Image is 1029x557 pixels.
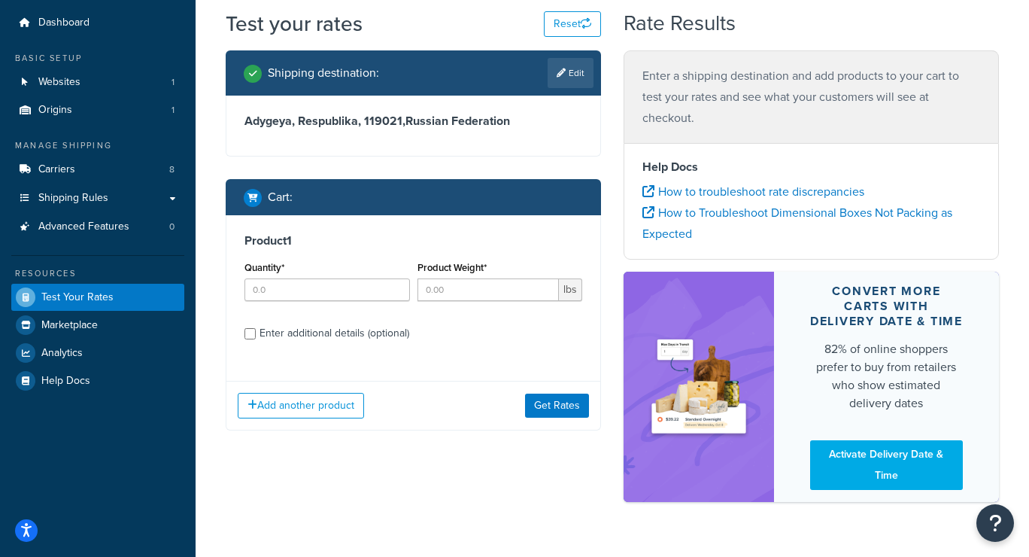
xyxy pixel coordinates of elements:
a: Edit [548,58,593,88]
a: Help Docs [11,367,184,394]
input: 0.00 [417,278,560,301]
span: Analytics [41,347,83,360]
span: Shipping Rules [38,192,108,205]
h4: Help Docs [642,158,980,176]
div: 82% of online shoppers prefer to buy from retailers who show estimated delivery dates [810,340,963,412]
img: feature-image-ddt-36eae7f7280da8017bfb280eaccd9c446f90b1fe08728e4019434db127062ab4.png [646,312,751,462]
a: Origins1 [11,96,184,124]
a: Test Your Rates [11,284,184,311]
a: How to troubleshoot rate discrepancies [642,183,864,200]
span: Marketplace [41,319,98,332]
a: Activate Delivery Date & Time [810,440,963,490]
div: Convert more carts with delivery date & time [810,284,963,329]
a: How to Troubleshoot Dimensional Boxes Not Packing as Expected [642,204,952,242]
span: 1 [171,76,175,89]
button: Reset [544,11,601,37]
a: Shipping Rules [11,184,184,212]
button: Add another product [238,393,364,419]
a: Websites1 [11,68,184,96]
input: 0.0 [244,278,410,301]
h2: Cart : [268,190,293,204]
span: 8 [169,163,175,176]
div: Enter additional details (optional) [260,323,409,344]
button: Open Resource Center [976,504,1014,542]
li: Origins [11,96,184,124]
label: Quantity* [244,262,284,273]
h2: Rate Results [624,12,736,35]
a: Dashboard [11,9,184,37]
button: Get Rates [525,394,589,418]
h3: Adygeya, Respublika, 119021 , Russian Federation [244,114,582,129]
span: Origins [38,104,72,117]
span: Websites [38,76,80,89]
span: Test Your Rates [41,291,114,304]
h3: Product 1 [244,233,582,248]
a: Marketplace [11,312,184,339]
span: 0 [169,221,175,233]
span: Carriers [38,163,75,176]
span: Help Docs [41,375,90,388]
a: Analytics [11,339,184,367]
span: 1 [171,104,175,117]
a: Carriers8 [11,156,184,184]
span: lbs [559,278,582,301]
p: Enter a shipping destination and add products to your cart to test your rates and see what your c... [642,65,980,129]
h2: Shipping destination : [268,66,379,80]
input: Enter additional details (optional) [244,328,256,339]
li: Advanced Features [11,213,184,241]
li: Carriers [11,156,184,184]
div: Basic Setup [11,52,184,65]
label: Product Weight* [417,262,487,273]
h1: Test your rates [226,9,363,38]
span: Advanced Features [38,221,129,233]
a: Advanced Features0 [11,213,184,241]
span: Dashboard [38,17,90,29]
li: Websites [11,68,184,96]
div: Manage Shipping [11,139,184,152]
div: Resources [11,267,184,280]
